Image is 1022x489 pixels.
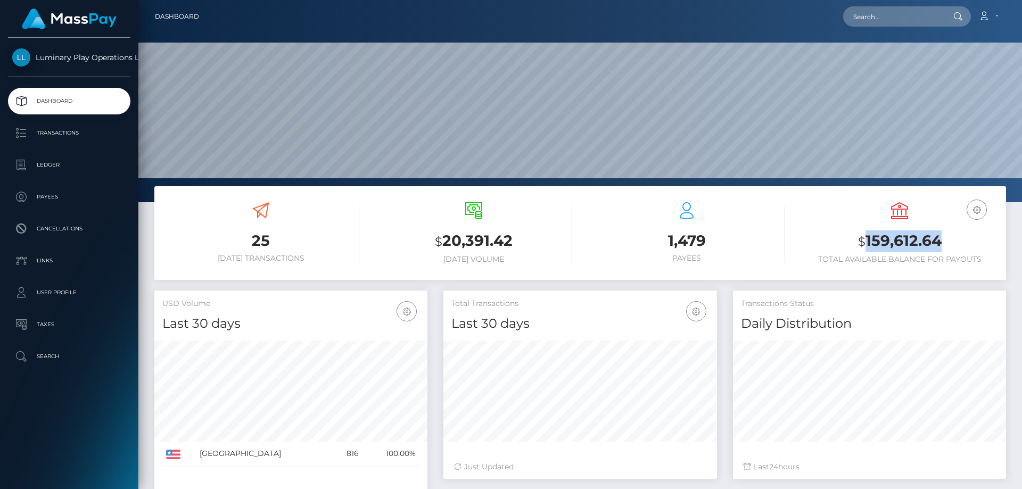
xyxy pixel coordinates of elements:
[12,221,126,237] p: Cancellations
[801,230,998,252] h3: 159,612.64
[162,299,419,309] h5: USD Volume
[8,152,130,178] a: Ledger
[858,234,866,249] small: $
[12,93,126,109] p: Dashboard
[588,254,785,263] h6: Payees
[454,461,706,473] div: Just Updated
[8,343,130,370] a: Search
[744,461,995,473] div: Last hours
[8,53,130,62] span: Luminary Play Operations Limited
[362,442,419,466] td: 100.00%
[8,120,130,146] a: Transactions
[162,314,419,333] h4: Last 30 days
[741,314,998,333] h4: Daily Distribution
[741,299,998,309] h5: Transactions Status
[155,5,199,28] a: Dashboard
[12,189,126,205] p: Payees
[12,317,126,333] p: Taxes
[162,230,359,251] h3: 25
[435,234,442,249] small: $
[12,125,126,141] p: Transactions
[332,442,362,466] td: 816
[12,48,30,67] img: Luminary Play Operations Limited
[588,230,785,251] h3: 1,479
[22,9,117,29] img: MassPay Logo
[12,253,126,269] p: Links
[769,462,778,471] span: 24
[8,247,130,274] a: Links
[8,88,130,114] a: Dashboard
[12,285,126,301] p: User Profile
[843,6,943,27] input: Search...
[8,216,130,242] a: Cancellations
[162,254,359,263] h6: [DATE] Transactions
[375,255,572,264] h6: [DATE] Volume
[8,311,130,338] a: Taxes
[801,255,998,264] h6: Total Available Balance for Payouts
[451,314,708,333] h4: Last 30 days
[451,299,708,309] h5: Total Transactions
[12,349,126,364] p: Search
[12,157,126,173] p: Ledger
[8,279,130,306] a: User Profile
[196,442,332,466] td: [GEOGRAPHIC_DATA]
[8,184,130,210] a: Payees
[375,230,572,252] h3: 20,391.42
[166,450,180,459] img: US.png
